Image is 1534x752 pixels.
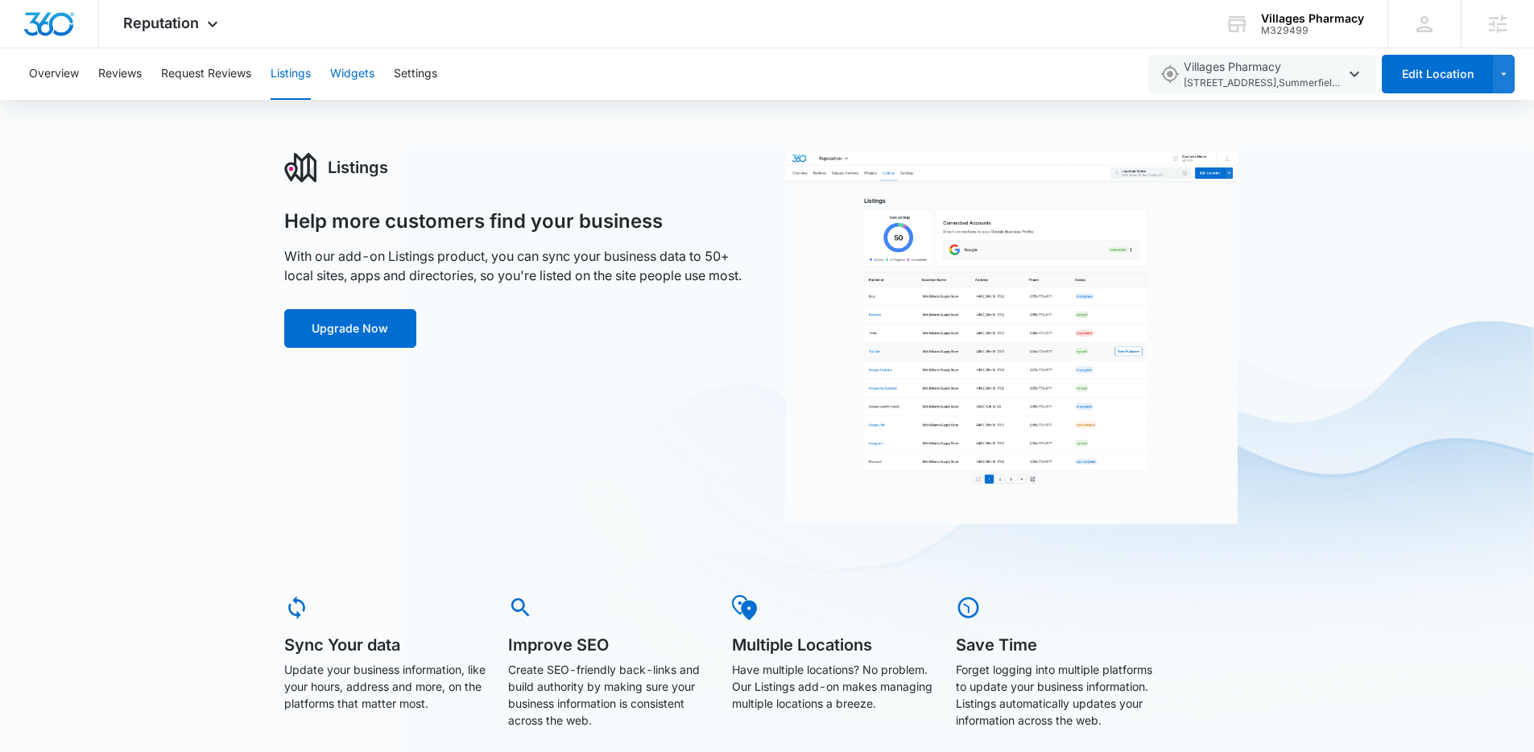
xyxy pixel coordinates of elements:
button: Reviews [98,48,142,100]
button: Edit Location [1382,55,1493,93]
h5: Save Time [956,637,1157,653]
span: Reputation [123,14,199,31]
button: Villages Pharmacy[STREET_ADDRESS],Summerfield,FL [1148,55,1376,93]
p: With our add-on Listings product, you can sync your business data to 50+ local sites, apps and di... [284,246,750,285]
p: Create SEO-friendly back-links and build authority by making sure your business information is co... [508,661,709,729]
h3: Listings [328,155,388,180]
button: Request Reviews [161,48,251,100]
button: Widgets [330,48,374,100]
p: Have multiple locations? No problem. Our Listings add-on makes managing multiple locations a breeze. [732,661,933,712]
span: [STREET_ADDRESS] , Summerfield , FL [1184,76,1345,91]
button: Upgrade Now [284,309,416,348]
span: Villages Pharmacy [1184,58,1345,91]
h5: Multiple Locations [732,637,933,653]
button: Settings [394,48,437,100]
button: Listings [271,48,311,100]
button: Overview [29,48,79,100]
h5: Improve SEO [508,637,709,653]
p: Forget logging into multiple platforms to update your business information. Listings automaticall... [956,661,1157,729]
h1: Help more customers find your business [284,209,663,233]
div: account name [1261,12,1364,25]
p: Update your business information, like your hours, address and more, on the platforms that matter... [284,661,486,712]
div: account id [1261,25,1364,36]
h5: Sync Your data [284,637,486,653]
